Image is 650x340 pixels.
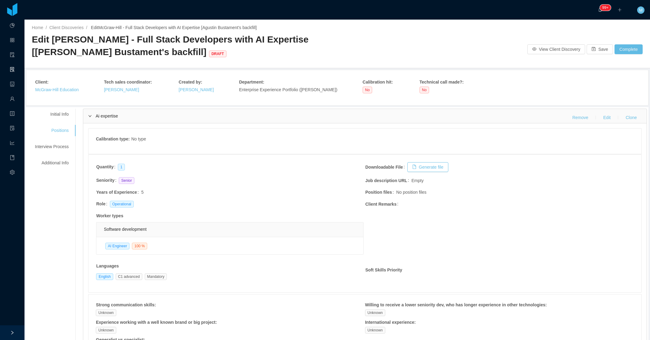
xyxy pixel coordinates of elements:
[600,5,611,11] sup: 2145
[46,25,47,30] span: /
[118,164,125,170] span: 1
[412,177,424,184] span: Empty
[32,25,43,30] a: Home
[119,177,134,184] span: Senior
[365,165,403,170] strong: Downloadable File
[145,273,167,280] span: Mandatory
[179,80,202,84] strong: Created by :
[96,213,123,218] strong: Worker types
[96,136,129,141] strong: Calibration type :
[365,178,407,183] strong: Job description URL
[10,152,15,165] i: icon: book
[132,243,147,249] span: 100 %
[365,309,385,316] span: Unknown
[131,136,146,144] div: No type
[96,263,119,268] strong: Languages
[96,164,114,169] strong: Quantity
[365,302,547,307] strong: Willing to receive a lower seniority dev, who has longer experience in other technologies :
[420,80,464,84] strong: Technical call made? :
[615,44,643,54] button: Complete
[104,87,139,92] a: [PERSON_NAME]
[104,222,356,236] div: Software development
[618,8,622,12] i: icon: plus
[598,8,602,12] i: icon: bell
[88,114,92,118] i: icon: right
[96,302,156,307] strong: Strong communication skills :
[10,138,15,150] i: icon: line-chart
[10,49,15,62] a: icon: audit
[86,25,87,30] span: /
[28,109,76,120] div: Initial Info
[363,87,372,93] span: No
[28,157,76,169] div: Additional Info
[10,64,15,77] i: icon: solution
[28,125,76,136] div: Positions
[10,78,15,91] a: icon: robot
[96,273,113,280] span: English
[396,189,427,196] span: No position files
[587,44,613,54] button: icon: saveSave
[28,141,76,152] div: Interview Process
[96,320,217,325] strong: Experience working with a well known brand or big project :
[239,80,264,84] strong: Department :
[110,201,134,207] span: Operational
[98,25,257,30] a: McGraw-Hill - Full Stack Developers with AI Expertise [Agustin Bustament's backfill]
[365,202,397,207] strong: Client Remarks
[35,80,49,84] strong: Client :
[209,50,226,57] span: DRAFT
[365,320,416,325] strong: International experience :
[10,93,15,106] a: icon: user
[365,190,392,195] strong: Position files
[10,167,15,179] i: icon: setting
[621,113,642,122] button: Clone
[567,113,593,122] button: Remove
[95,114,118,118] span: Ai expertise
[365,327,385,334] span: Unknown
[32,34,308,57] span: Edit [PERSON_NAME] - Full Stack Developers with AI Expertise [[PERSON_NAME] Bustament's backfill]
[96,178,114,183] strong: Seniority
[10,123,15,135] i: icon: file-protect
[365,267,402,272] strong: Soft Skills Priority
[10,20,15,32] a: icon: pie-chart
[363,80,393,84] strong: Calibration hit :
[83,109,647,123] div: icon: rightAi expertise
[49,25,84,30] a: Client Discoveries
[96,190,137,195] strong: Years of Experience
[104,80,152,84] strong: Tech sales coordinator :
[239,87,337,92] span: Enterprise Experience Portfolio ([PERSON_NAME])
[116,273,142,280] span: C1 advanced
[598,113,615,122] button: Edit
[96,201,105,206] strong: Role
[90,25,257,30] span: Edit
[10,34,15,47] a: icon: appstore
[527,44,585,54] button: icon: eyeView Client Discovery
[179,87,214,92] a: [PERSON_NAME]
[35,87,79,92] a: McGraw-Hill Education
[105,243,129,249] span: AI Engineer
[141,190,144,195] span: 5
[96,309,116,316] span: Unknown
[420,87,429,93] span: No
[96,327,116,334] span: Unknown
[639,6,643,14] span: M
[10,108,15,121] a: icon: profile
[407,162,448,172] button: icon: fileGenerate file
